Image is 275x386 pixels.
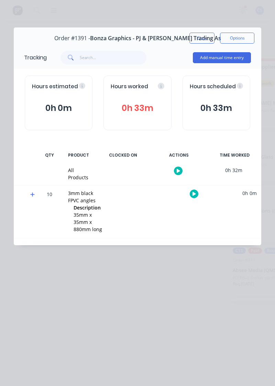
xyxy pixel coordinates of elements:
[153,148,205,162] div: ACTIONS
[32,83,78,91] span: Hours estimated
[189,33,214,44] button: Close
[39,148,60,162] div: QTY
[111,102,164,115] button: 0h 33m
[220,33,254,44] button: Options
[190,102,243,115] button: 0h 33m
[74,212,102,232] span: 35mm x 35mm x 880mm long
[90,35,221,42] span: Bonza Graphics - PJ & [PERSON_NAME] Trading As
[39,186,60,238] div: 10
[97,148,149,162] div: CLOCKED ON
[64,148,93,162] div: PRODUCT
[68,190,104,204] div: 3mm black FPVC angles
[193,52,251,63] button: Add manual time entry
[54,35,90,42] span: Order #1391 -
[111,83,148,91] span: Hours worked
[32,102,85,115] button: 0h 0m
[208,162,260,178] div: 0h 32m
[68,167,88,181] div: All Products
[74,204,101,211] span: Description
[190,83,236,91] span: Hours scheduled
[80,51,147,65] input: Search...
[24,54,47,62] div: Tracking
[209,148,260,162] div: TIME WORKED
